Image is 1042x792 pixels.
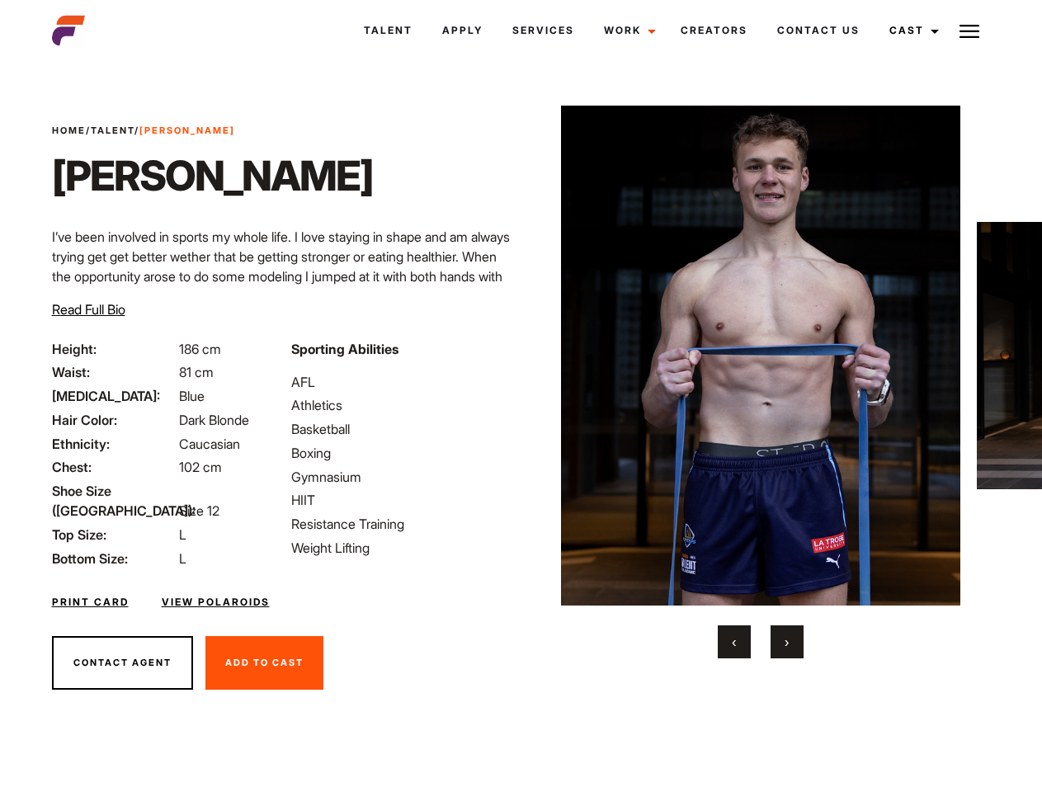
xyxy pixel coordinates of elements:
[52,525,176,544] span: Top Size:
[291,443,511,463] li: Boxing
[349,8,427,53] a: Talent
[785,634,789,650] span: Next
[52,481,176,521] span: Shoe Size ([GEOGRAPHIC_DATA]):
[52,362,176,382] span: Waist:
[291,395,511,415] li: Athletics
[52,549,176,568] span: Bottom Size:
[205,636,323,691] button: Add To Cast
[52,14,85,47] img: cropped-aefm-brand-fav-22-square.png
[291,538,511,558] li: Weight Lifting
[179,459,222,475] span: 102 cm
[179,341,221,357] span: 186 cm
[589,8,666,53] a: Work
[52,434,176,454] span: Ethnicity:
[52,636,193,691] button: Contact Agent
[179,388,205,404] span: Blue
[91,125,134,136] a: Talent
[179,412,249,428] span: Dark Blonde
[225,657,304,668] span: Add To Cast
[162,595,270,610] a: View Polaroids
[52,386,176,406] span: [MEDICAL_DATA]:
[52,124,235,138] span: / /
[291,341,398,357] strong: Sporting Abilities
[179,364,214,380] span: 81 cm
[179,436,240,452] span: Caucasian
[139,125,235,136] strong: [PERSON_NAME]
[179,526,186,543] span: L
[179,502,219,519] span: Size 12
[875,8,949,53] a: Cast
[179,550,186,567] span: L
[732,634,736,650] span: Previous
[427,8,497,53] a: Apply
[666,8,762,53] a: Creators
[291,490,511,510] li: HIIT
[52,299,125,319] button: Read Full Bio
[762,8,875,53] a: Contact Us
[52,457,176,477] span: Chest:
[497,8,589,53] a: Services
[52,339,176,359] span: Height:
[291,372,511,392] li: AFL
[291,514,511,534] li: Resistance Training
[52,227,512,365] p: I’ve been involved in sports my whole life. I love staying in shape and am always trying get get ...
[52,301,125,318] span: Read Full Bio
[52,151,373,200] h1: [PERSON_NAME]
[959,21,979,41] img: Burger icon
[291,467,511,487] li: Gymnasium
[52,125,86,136] a: Home
[52,595,129,610] a: Print Card
[52,410,176,430] span: Hair Color:
[291,419,511,439] li: Basketball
